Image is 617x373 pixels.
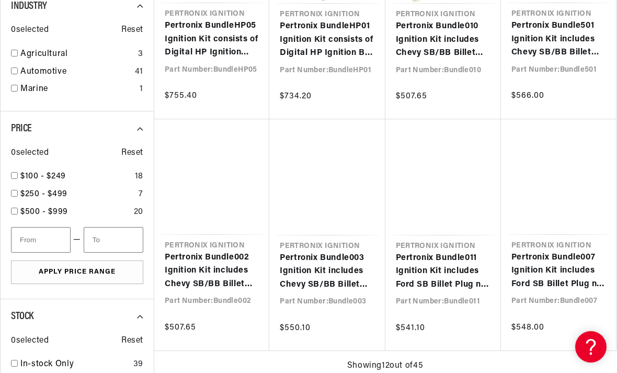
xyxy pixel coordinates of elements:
div: 39 [133,358,143,371]
a: Marine [20,83,135,96]
a: Pertronix Bundle501 Ignition Kit includes Chevy SB/BB Billet Plug n Play Marine Distributor with ... [511,19,605,60]
input: To [84,227,143,253]
span: Stock [11,311,33,322]
div: 7 [139,188,143,201]
a: Pertronix Bundle010 Ignition Kit includes Chevy SB/BB Billet Plug n Play Distributor with Black [... [396,20,490,60]
span: Reset [121,146,143,160]
span: 0 selected [11,146,49,160]
a: Pertronix BundleHP05 Ignition Kit consists of Digital HP Ignition Box Black, Ford 351W Mag Trigge... [165,19,259,60]
div: 3 [138,48,143,61]
a: Pertronix Bundle003 Ignition Kit includes Chevy SB/BB Billet Plug n Play Ignitor 3 Distributor wi... [280,252,374,292]
span: $250 - $499 [20,190,67,198]
a: Pertronix Bundle011 Ignition Kit includes Ford SB Billet Plug n Play Distributor with Black [DEMO... [396,252,490,292]
a: Pertronix BundleHP01 Ignition Kit consists of Digital HP Ignition Box Black, Chevy SB/BB Mag Trig... [280,20,374,60]
span: — [73,233,81,247]
span: 0 selected [11,24,49,37]
span: Reset [121,334,143,348]
a: Automotive [20,65,131,79]
span: Reset [121,24,143,37]
span: $100 - $249 [20,172,66,180]
input: From [11,227,71,253]
span: Showing 12 out of 45 [347,359,423,373]
div: 18 [135,170,143,184]
a: Pertronix Bundle007 Ignition Kit includes Ford SB Billet Plug n Play Distributor with Red [DEMOGR... [511,251,605,291]
span: Price [11,123,32,134]
a: Agricultural [20,48,134,61]
a: Pertronix Bundle002 Ignition Kit includes Chevy SB/BB Billet Plug n Play Distributor with Red Mai... [165,251,259,291]
span: $500 - $999 [20,208,68,216]
a: In-stock Only [20,358,129,371]
div: 20 [134,206,143,219]
span: 0 selected [11,334,49,348]
span: Industry [11,1,47,12]
div: 41 [135,65,143,79]
div: 1 [140,83,143,96]
button: Apply Price Range [11,261,143,284]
